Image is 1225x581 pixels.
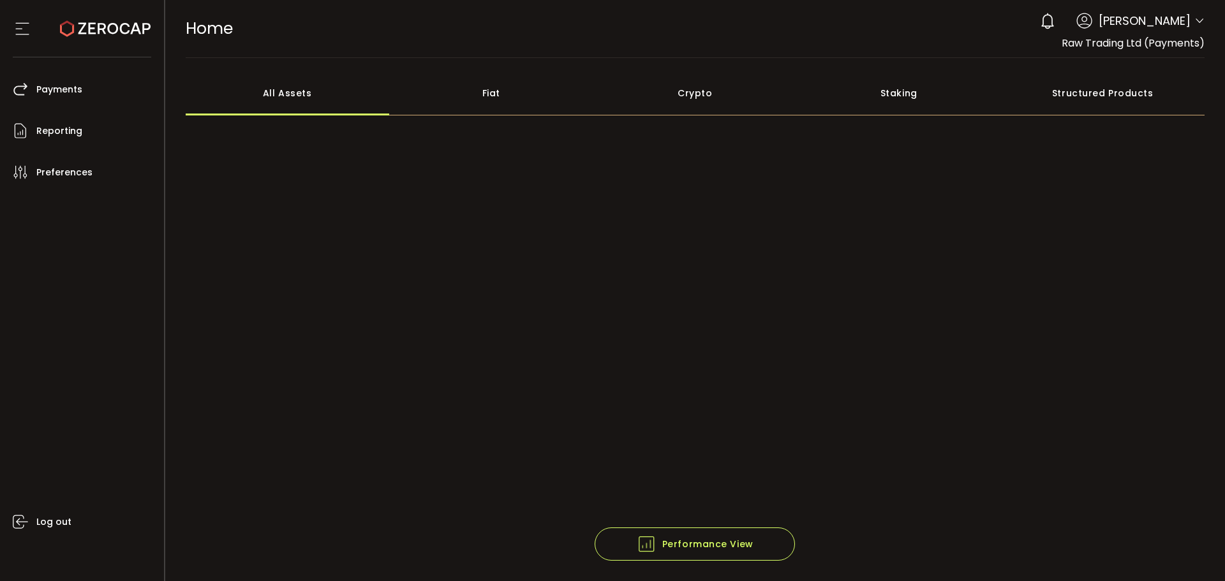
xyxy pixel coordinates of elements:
div: Crypto [593,71,798,115]
div: Fiat [389,71,593,115]
span: Raw Trading Ltd (Payments) [1062,36,1205,50]
span: Performance View [637,534,754,554]
div: Structured Products [1001,71,1205,115]
span: Preferences [36,163,93,182]
span: [PERSON_NAME] [1099,12,1191,29]
iframe: Chat Widget [1161,520,1225,581]
span: Reporting [36,122,82,140]
div: All Assets [186,71,390,115]
span: Payments [36,80,82,99]
span: Home [186,17,233,40]
span: Log out [36,513,71,531]
button: Performance View [595,527,795,561]
div: Staking [797,71,1001,115]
